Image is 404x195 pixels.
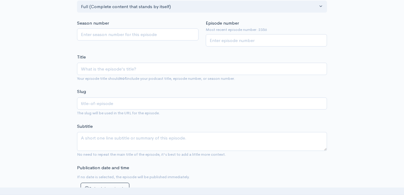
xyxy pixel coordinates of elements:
label: Episode number [206,20,239,27]
input: Enter season number for this episode [77,28,199,41]
button: Schedule episode [81,183,129,195]
label: Season number [77,20,109,27]
div: Full (Complete content that stands by itself) [81,3,318,10]
label: Publication date and time [77,164,129,171]
small: Most recent episode number: 2356 [206,27,327,33]
input: What is the episode's title? [77,63,327,75]
label: Subtitle [77,123,93,130]
input: title-of-episode [77,97,327,110]
strong: not [120,76,127,81]
small: The slug will be used in the URL for the episode. [77,110,160,115]
label: Slug [77,88,86,95]
label: Title [77,54,86,61]
button: Full (Complete content that stands by itself) [77,1,327,13]
small: If no date is selected, the episode will be published immediately. [77,174,190,179]
input: Enter episode number [206,34,327,46]
small: Your episode title should include your podcast title, episode number, or season number. [77,76,235,81]
small: No need to repeat the main title of the episode, it's best to add a little more context. [77,152,226,157]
